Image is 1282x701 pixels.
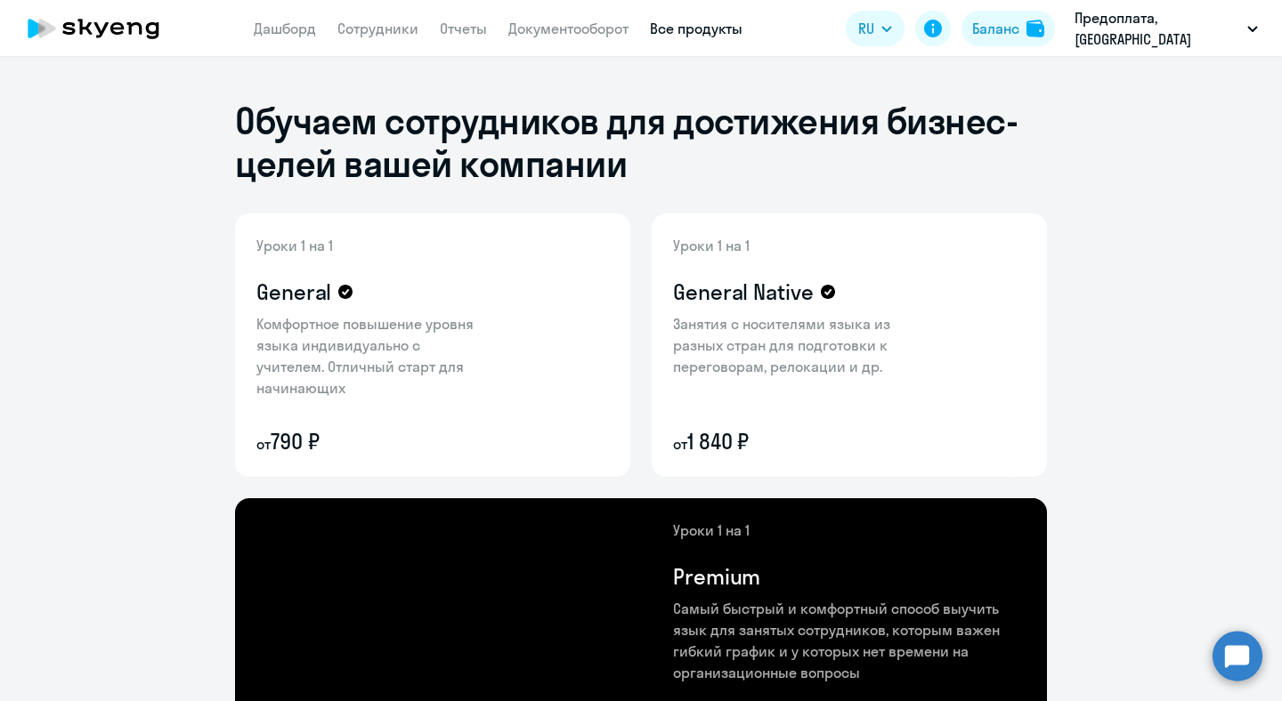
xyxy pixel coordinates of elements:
[673,427,905,455] p: 1 840 ₽
[508,20,629,37] a: Документооборот
[673,313,905,377] p: Занятия с носителями языка из разных стран для подготовки к переговорам, релокации и др.
[254,20,316,37] a: Дашборд
[673,278,814,306] h4: General Native
[650,20,742,37] a: Все продукты
[256,313,488,399] p: Комфортное повышение уровня языка индивидуально с учителем. Отличный старт для начинающих
[1026,20,1044,37] img: balance
[846,11,905,46] button: RU
[858,18,874,39] span: RU
[235,214,503,477] img: general-content-bg.png
[673,562,760,591] h4: Premium
[235,100,1047,185] h1: Обучаем сотрудников для достижения бизнес-целей вашей компании
[961,11,1055,46] button: Балансbalance
[652,214,932,477] img: general-native-content-bg.png
[256,278,331,306] h4: General
[256,427,488,455] p: 790 ₽
[673,435,687,453] small: от
[256,235,488,256] p: Уроки 1 на 1
[673,520,1026,541] p: Уроки 1 на 1
[1075,7,1240,50] p: Предоплата, [GEOGRAPHIC_DATA]
[440,20,487,37] a: Отчеты
[673,598,1026,683] p: Самый быстрый и комфортный способ выучить язык для занятых сотрудников, которым важен гибкий граф...
[673,235,905,256] p: Уроки 1 на 1
[972,18,1019,39] div: Баланс
[256,435,271,453] small: от
[1066,7,1267,50] button: Предоплата, [GEOGRAPHIC_DATA]
[337,20,418,37] a: Сотрудники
